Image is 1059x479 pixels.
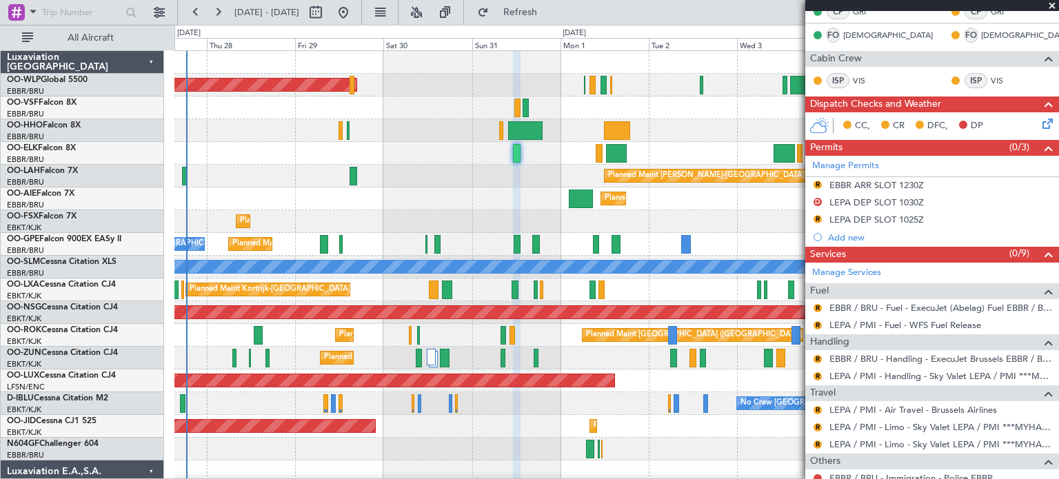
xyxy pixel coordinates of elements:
span: OO-AIE [7,190,37,198]
button: R [814,406,822,414]
div: FO [965,28,978,43]
div: ISP [827,73,849,88]
button: Refresh [471,1,554,23]
a: EBBR/BRU [7,86,44,96]
a: GRI [853,6,884,18]
span: OO-LXA [7,281,39,289]
a: EBBR/BRU [7,132,44,142]
a: EBBR/BRU [7,450,44,460]
a: EBKT/KJK [7,405,41,415]
a: EBBR/BRU [7,268,44,278]
span: OO-JID [7,417,36,425]
a: EBKT/KJK [7,291,41,301]
a: OO-GPEFalcon 900EX EASy II [7,235,121,243]
div: Planned Maint [GEOGRAPHIC_DATA] ([GEOGRAPHIC_DATA] National) [232,234,482,254]
a: EBKT/KJK [7,427,41,438]
a: EBBR / BRU - Handling - ExecuJet Brussels EBBR / BRU [829,353,1052,365]
div: EBBR ARR SLOT 1230Z [829,179,924,191]
span: Dispatch Checks and Weather [810,96,941,112]
span: OO-LUX [7,371,39,380]
div: LEPA DEP SLOT 1030Z [829,196,924,208]
div: Planned Maint Kortrijk-[GEOGRAPHIC_DATA] [240,211,401,232]
button: R [814,215,822,223]
a: N604GFChallenger 604 [7,440,99,448]
a: VIS [991,74,1022,87]
div: Wed 3 [737,38,825,50]
span: OO-ELK [7,144,38,152]
div: Planned Maint Kortrijk-[GEOGRAPHIC_DATA] [190,279,350,300]
div: LEPA DEP SLOT 1025Z [829,214,924,225]
a: LEPA / PMI - Fuel - WFS Fuel Release [829,319,981,331]
span: All Aircraft [36,33,145,43]
button: R [814,440,822,449]
a: OO-ELKFalcon 8X [7,144,76,152]
div: Planned Maint [GEOGRAPHIC_DATA] ([GEOGRAPHIC_DATA]) [586,325,803,345]
a: EBBR / BRU - Fuel - ExecuJet (Abelag) Fuel EBBR / BRU [829,302,1052,314]
span: Travel [810,385,836,401]
a: OO-VSFFalcon 8X [7,99,77,107]
a: EBKT/KJK [7,336,41,347]
a: OO-AIEFalcon 7X [7,190,74,198]
button: R [814,372,822,380]
div: CP [827,4,849,19]
a: LEPA / PMI - Air Travel - Brussels Airlines [829,404,997,416]
span: (0/3) [1009,140,1029,154]
a: EBBR/BRU [7,177,44,187]
div: Sun 31 [472,38,561,50]
button: R [814,423,822,431]
a: [DEMOGRAPHIC_DATA] [843,29,933,41]
a: EBKT/KJK [7,359,41,369]
button: R [814,321,822,329]
div: Sat 30 [383,38,472,50]
a: EBKT/KJK [7,314,41,324]
span: OO-HHO [7,121,43,130]
div: Fri 29 [295,38,383,50]
a: EBBR/BRU [7,154,44,165]
a: EBKT/KJK [7,223,41,233]
span: OO-FSX [7,212,39,221]
a: LEPA / PMI - Handling - Sky Valet LEPA / PMI ***MYHANDLING*** [829,370,1052,382]
button: R [814,304,822,312]
span: Fuel [810,283,829,299]
a: VIS [853,74,884,87]
a: OO-HHOFalcon 8X [7,121,81,130]
span: D-IBLU [7,394,34,402]
span: Refresh [492,8,549,17]
div: Thu 28 [207,38,295,50]
button: All Aircraft [15,27,150,49]
div: CP [965,4,987,19]
div: Planned Maint Kortrijk-[GEOGRAPHIC_DATA] [594,416,754,436]
span: CR [893,119,905,133]
a: OO-LXACessna Citation CJ4 [7,281,116,289]
a: OO-ROKCessna Citation CJ4 [7,326,118,334]
div: Planned Maint Kortrijk-[GEOGRAPHIC_DATA] [324,347,485,368]
a: OO-FSXFalcon 7X [7,212,77,221]
div: Tue 2 [649,38,737,50]
input: Trip Number [42,2,121,23]
span: Services [810,247,846,263]
span: Others [810,453,840,469]
span: OO-WLP [7,76,41,84]
div: Planned Maint Kortrijk-[GEOGRAPHIC_DATA] [339,325,500,345]
span: OO-VSF [7,99,39,107]
div: No Crew [GEOGRAPHIC_DATA] ([GEOGRAPHIC_DATA] National) [740,393,971,414]
a: LEPA / PMI - Limo - Sky Valet LEPA / PMI ***MYHANDLING*** [829,438,1052,450]
div: FO [827,28,840,43]
span: OO-LAH [7,167,40,175]
a: Manage Permits [812,159,879,173]
span: Handling [810,334,849,350]
span: OO-NSG [7,303,41,312]
a: EBBR/BRU [7,245,44,256]
span: (0/9) [1009,246,1029,261]
a: OO-NSGCessna Citation CJ4 [7,303,118,312]
span: [DATE] - [DATE] [234,6,299,19]
a: OO-ZUNCessna Citation CJ4 [7,349,118,357]
a: EBBR/BRU [7,200,44,210]
div: Add new [828,232,1052,243]
span: DP [971,119,983,133]
div: [DATE] [563,28,586,39]
span: Permits [810,140,843,156]
span: Cabin Crew [810,51,862,67]
div: Planned Maint [PERSON_NAME]-[GEOGRAPHIC_DATA][PERSON_NAME] ([GEOGRAPHIC_DATA][PERSON_NAME]) [608,165,1016,186]
a: OO-JIDCessna CJ1 525 [7,417,97,425]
